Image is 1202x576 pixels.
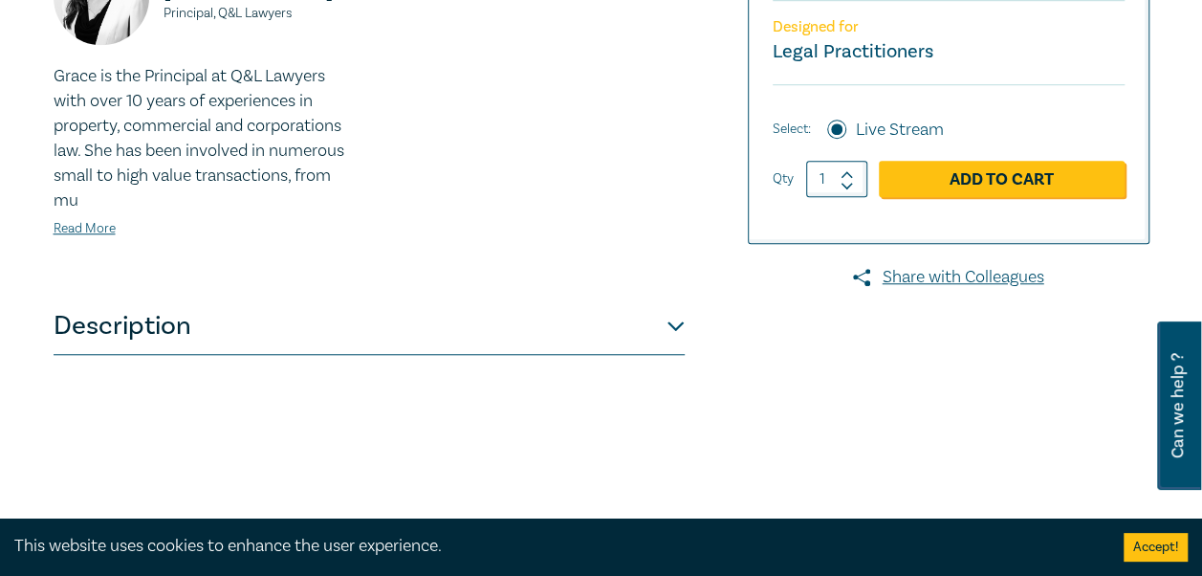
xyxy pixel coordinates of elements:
span: Select: [773,119,811,140]
button: Accept cookies [1124,533,1188,562]
span: Can we help ? [1169,333,1187,478]
input: 1 [806,161,867,197]
label: Live Stream [856,118,944,143]
a: Share with Colleagues [748,265,1149,290]
small: Principal, Q&L Lawyers [164,7,358,20]
p: Designed for [773,18,1125,36]
label: Qty [773,168,794,189]
button: Description [54,298,685,355]
a: Read More [54,220,116,237]
div: This website uses cookies to enhance the user experience. [14,534,1095,559]
p: Grace is the Principal at Q&L Lawyers with over 10 years of experiences in property, commercial a... [54,64,358,213]
small: Legal Practitioners [773,39,933,64]
a: Add to Cart [879,161,1125,197]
